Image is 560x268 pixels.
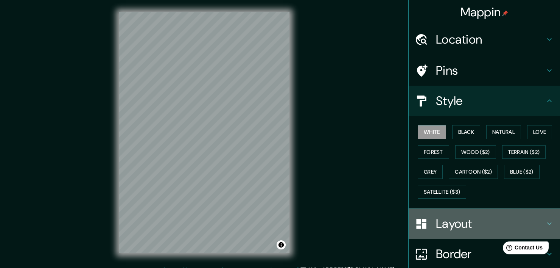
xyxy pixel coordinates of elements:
img: pin-icon.png [502,10,508,16]
canvas: Map [119,12,289,253]
iframe: Help widget launcher [493,238,552,260]
div: Location [409,24,560,55]
h4: Location [436,32,545,47]
button: White [418,125,446,139]
button: Cartoon ($2) [449,165,498,179]
h4: Layout [436,216,545,231]
button: Love [527,125,552,139]
div: Pins [409,55,560,86]
button: Toggle attribution [277,240,286,249]
button: Wood ($2) [455,145,496,159]
h4: Pins [436,63,545,78]
h4: Mappin [460,5,509,20]
button: Black [452,125,481,139]
button: Terrain ($2) [502,145,546,159]
div: Style [409,86,560,116]
div: Layout [409,208,560,239]
button: Natural [486,125,521,139]
button: Satellite ($3) [418,185,466,199]
h4: Style [436,93,545,108]
button: Blue ($2) [504,165,540,179]
button: Forest [418,145,449,159]
button: Grey [418,165,443,179]
h4: Border [436,246,545,262]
